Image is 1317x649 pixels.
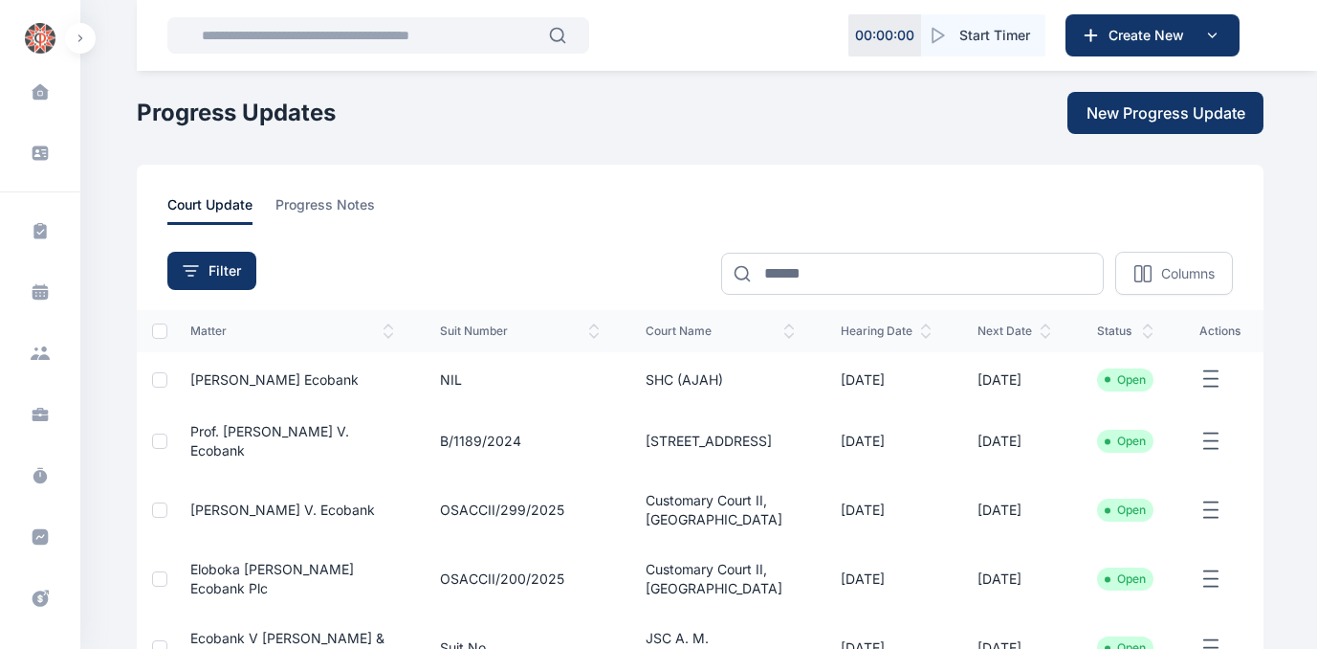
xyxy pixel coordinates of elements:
[1161,264,1215,283] p: Columns
[167,195,275,225] a: court update
[623,476,818,545] td: Customary Court II, [GEOGRAPHIC_DATA]
[921,14,1045,56] button: Start Timer
[818,476,955,545] td: [DATE]
[818,352,955,407] td: [DATE]
[955,352,1074,407] td: [DATE]
[841,324,932,339] span: hearing date
[623,545,818,614] td: Customary Court II, [GEOGRAPHIC_DATA]
[190,502,375,518] a: [PERSON_NAME] v. Ecobank
[855,26,914,45] p: 00 : 00 : 00
[646,324,795,339] span: court name
[1105,372,1146,388] li: Open
[137,98,336,128] h1: Progress Updates
[955,407,1074,476] td: [DATE]
[1105,503,1146,518] li: Open
[1067,92,1263,134] button: New Progress Update
[417,545,622,614] td: OSACCII/200/2025
[167,195,252,225] span: court update
[190,324,395,339] span: matter
[977,324,1051,339] span: next date
[417,476,622,545] td: OSACCII/299/2025
[417,407,622,476] td: B/1189/2024
[1065,14,1240,56] button: Create New
[209,261,241,280] span: Filter
[440,324,599,339] span: suit number
[955,545,1074,614] td: [DATE]
[1087,101,1245,124] span: New Progress Update
[959,26,1030,45] span: Start Timer
[167,252,256,290] button: Filter
[955,476,1074,545] td: [DATE]
[417,352,622,407] td: NIL
[623,352,818,407] td: SHC (AJAH)
[275,195,375,225] span: progress notes
[818,407,955,476] td: [DATE]
[623,407,818,476] td: [STREET_ADDRESS]
[1101,26,1200,45] span: Create New
[1105,571,1146,587] li: Open
[190,423,349,459] a: Prof. [PERSON_NAME] v. Ecobank
[1199,324,1240,339] span: actions
[275,195,398,225] a: progress notes
[190,561,354,596] a: Eloboka [PERSON_NAME] Ecobank Plc
[818,545,955,614] td: [DATE]
[1105,434,1146,449] li: Open
[1115,252,1233,295] button: Columns
[1097,324,1153,339] span: status
[190,371,359,388] a: [PERSON_NAME] Ecobank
